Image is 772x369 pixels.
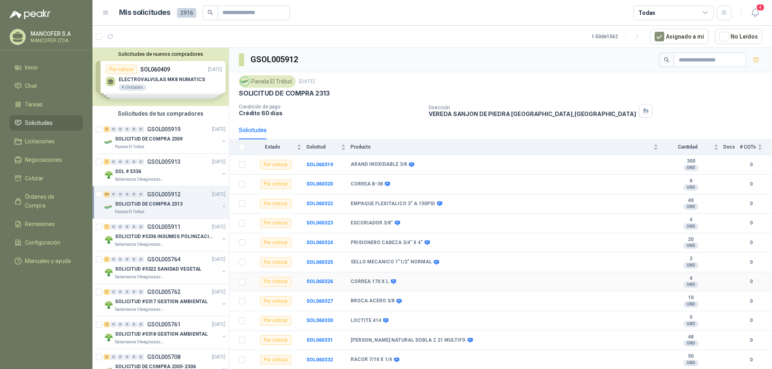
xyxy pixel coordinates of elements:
[306,337,333,343] a: SOL060331
[25,137,55,146] span: Licitaciones
[351,298,394,304] b: BROCA ACERO 3/8
[684,340,698,347] div: UND
[115,306,166,313] p: Salamanca Oleaginosas SAS
[663,139,723,155] th: Cantidad
[25,118,53,127] span: Solicitudes
[306,220,333,226] a: SOL060323
[147,257,181,262] p: GSOL005764
[306,259,333,265] a: SOL060325
[740,180,762,188] b: 0
[115,241,166,248] p: Salamanca Oleaginosas SAS
[115,135,183,143] p: SOLICITUD DE COMPRA 2309
[663,314,719,321] b: 5
[663,353,719,360] b: 50
[111,192,117,197] div: 0
[10,171,83,186] a: Cotizar
[351,201,435,207] b: EMPAQUE FLEXITALICO 3" A 150PSI
[684,321,698,327] div: UND
[591,30,644,43] div: 1 - 50 de 1562
[104,170,113,179] img: Company Logo
[10,97,83,112] a: Tareas
[147,322,181,327] p: GSOL005761
[104,222,227,248] a: 1 0 0 0 0 0 GSOL005911[DATE] Company LogoSOLICITUD #5336 INSUMOS POLINIZACIÓNSalamanca Oleaginosa...
[260,199,292,208] div: Por cotizar
[104,192,110,197] div: 53
[663,158,719,165] b: 300
[147,159,181,165] p: GSOL005913
[351,259,432,265] b: SELLO MECANICO 1"1/2" NORMAL
[663,178,719,184] b: 6
[351,318,381,324] b: LOCTITE 414
[104,157,227,183] a: 1 0 0 0 0 0 GSOL005913[DATE] Company LogoSOL # 5336Salamanca Oleaginosas SAS
[306,144,339,150] span: Solicitud
[115,339,166,345] p: Salamanca Oleaginosas SAS
[306,181,333,187] a: SOL060320
[104,287,227,313] a: 1 0 0 0 0 0 GSOL005762[DATE] Company LogoSOLICITUD #5317 GESTION AMBIENTALSalamanca Oleaginosas SAS
[684,360,698,366] div: UND
[239,110,422,116] p: Crédito 60 días
[299,78,315,86] p: [DATE]
[104,202,113,212] img: Company Logo
[104,332,113,342] img: Company Logo
[104,289,110,295] div: 1
[260,160,292,169] div: Por cotizar
[351,220,393,226] b: ESCORIADOR 3/8"
[115,265,201,273] p: SOLICITUD #5322 SANIDAD VEGETAL
[104,255,227,280] a: 1 0 0 0 0 0 GSOL005764[DATE] Company LogoSOLICITUD #5322 SANIDAD VEGETALSalamanca Oleaginosas SAS
[104,126,110,132] div: 3
[131,289,137,295] div: 0
[306,357,333,363] a: SOL060332
[10,10,51,19] img: Logo peakr
[147,289,181,295] p: GSOL005762
[117,126,123,132] div: 0
[351,357,392,363] b: RACOR 7/16 X 1/4
[138,224,144,230] div: 0
[684,281,698,288] div: UND
[664,57,669,63] span: search
[124,224,130,230] div: 0
[740,298,762,305] b: 0
[115,200,183,208] p: SOLICITUD DE COMPRA 2313
[111,126,117,132] div: 0
[25,63,38,72] span: Inicio
[25,238,60,247] span: Configuración
[138,322,144,327] div: 0
[306,318,333,323] a: SOL060330
[306,201,333,206] b: SOL060322
[207,10,213,15] span: search
[740,336,762,344] b: 0
[104,235,113,245] img: Company Logo
[147,224,181,230] p: GSOL005911
[119,7,170,18] h1: Mis solicitudes
[239,75,296,88] div: Panela El Trébol
[131,192,137,197] div: 0
[351,161,407,168] b: ARAND INOXIDABLE 3/8
[684,184,698,191] div: UND
[138,257,144,262] div: 0
[10,115,83,130] a: Solicitudes
[306,162,333,167] b: SOL060319
[124,257,130,262] div: 0
[740,161,762,169] b: 0
[260,238,292,247] div: Por cotizar
[10,78,83,94] a: Chat
[748,6,762,20] button: 4
[260,257,292,267] div: Por cotizar
[177,8,196,18] span: 2916
[740,317,762,324] b: 0
[111,159,117,165] div: 0
[104,320,227,345] a: 2 0 0 0 0 0 GSOL005761[DATE] Company LogoSOLICITUD #5318 GESTION AMBIENTALSalamanca Oleaginosas SAS
[117,289,123,295] div: 0
[212,126,226,133] p: [DATE]
[684,223,698,230] div: UND
[663,295,719,301] b: 10
[25,257,71,265] span: Manuales y ayuda
[239,89,330,98] p: SOLICITUD DE COMPRA 2313
[111,257,117,262] div: 0
[104,267,113,277] img: Company Logo
[124,159,130,165] div: 0
[92,48,229,106] div: Solicitudes de nuevos compradoresPor cotizarSOL060409[DATE] ELECTROVALVULAS MK8 NUMATICS4 Unidade...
